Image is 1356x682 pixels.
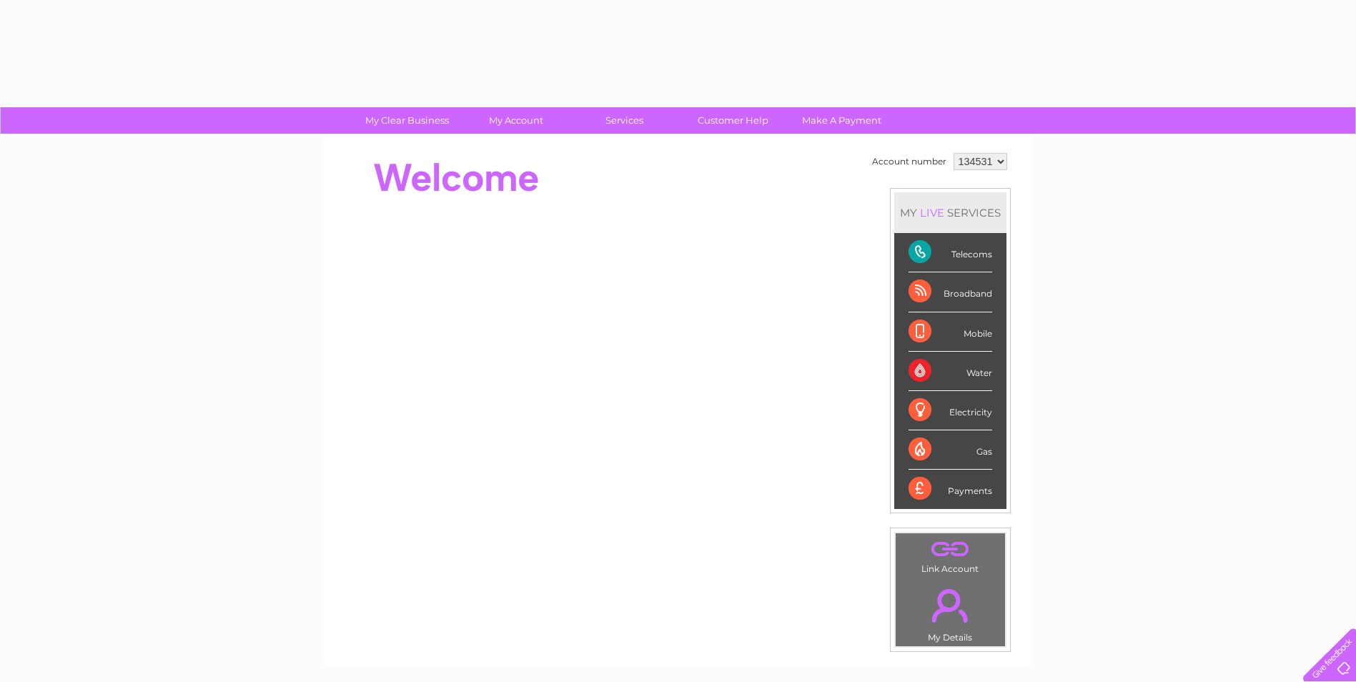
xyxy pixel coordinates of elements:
td: Account number [868,149,950,174]
div: Gas [909,430,992,470]
div: Broadband [909,272,992,312]
a: My Clear Business [348,107,466,134]
div: MY SERVICES [894,192,1006,233]
a: . [899,537,1001,562]
td: Link Account [895,533,1006,578]
td: My Details [895,577,1006,647]
a: Services [565,107,683,134]
div: LIVE [917,206,947,219]
a: Customer Help [674,107,792,134]
a: My Account [457,107,575,134]
div: Electricity [909,391,992,430]
div: Telecoms [909,233,992,272]
div: Water [909,352,992,391]
div: Payments [909,470,992,508]
a: . [899,580,1001,631]
div: Mobile [909,312,992,352]
a: Make A Payment [783,107,901,134]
